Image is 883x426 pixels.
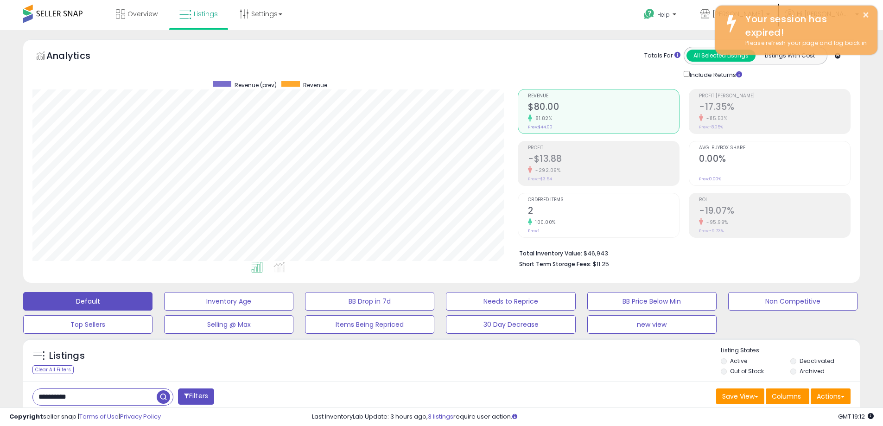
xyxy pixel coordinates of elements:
h2: -$13.88 [528,153,679,166]
li: $46,943 [519,247,844,258]
label: Archived [800,367,825,375]
label: Out of Stock [730,367,764,375]
span: Avg. Buybox Share [699,146,850,151]
button: Items Being Repriced [305,315,434,334]
button: BB Drop in 7d [305,292,434,311]
h2: -19.07% [699,205,850,218]
label: Deactivated [800,357,834,365]
button: 30 Day Decrease [446,315,575,334]
button: Columns [766,388,809,404]
span: Profit [PERSON_NAME] [699,94,850,99]
span: 2025-08-12 19:12 GMT [838,412,874,421]
span: Revenue [528,94,679,99]
small: Prev: -$3.54 [528,176,552,182]
div: Last InventoryLab Update: 3 hours ago, require user action. [312,413,874,421]
button: Top Sellers [23,315,152,334]
small: 81.82% [532,115,552,122]
b: Short Term Storage Fees: [519,260,591,268]
a: Help [636,1,686,30]
small: Prev: $44.00 [528,124,553,130]
button: × [862,9,870,21]
div: seller snap | | [9,413,161,421]
div: Totals For [644,51,680,60]
div: Your session has expired! [738,13,870,39]
h5: Analytics [46,49,108,64]
span: [PERSON_NAME] [712,9,763,19]
div: Include Returns [677,69,753,80]
button: All Selected Listings [686,50,756,62]
strong: Copyright [9,412,43,421]
span: Listings [194,9,218,19]
small: Prev: -9.73% [699,228,724,234]
span: ROI [699,197,850,203]
span: $11.25 [593,260,609,268]
button: Default [23,292,152,311]
h2: $80.00 [528,102,679,114]
h5: Listings [49,350,85,362]
span: Profit [528,146,679,151]
i: Get Help [643,8,655,20]
div: Clear All Filters [32,365,74,374]
span: Help [657,11,670,19]
button: Inventory Age [164,292,293,311]
span: Revenue [303,81,327,89]
small: Prev: 0.00% [699,176,721,182]
small: Prev: 1 [528,228,540,234]
div: Please refresh your page and log back in [738,39,870,48]
label: Active [730,357,747,365]
button: Filters [178,388,214,405]
button: new view [587,315,717,334]
small: -95.99% [703,219,728,226]
h2: 2 [528,205,679,218]
h2: -17.35% [699,102,850,114]
span: Ordered Items [528,197,679,203]
small: 100.00% [532,219,556,226]
a: Terms of Use [79,412,119,421]
button: Selling @ Max [164,315,293,334]
button: Listings With Cost [755,50,824,62]
h2: 0.00% [699,153,850,166]
button: Actions [811,388,851,404]
small: -115.53% [703,115,727,122]
span: Revenue (prev) [235,81,277,89]
a: Privacy Policy [120,412,161,421]
a: 3 listings [428,412,453,421]
p: Listing States: [721,346,860,355]
small: -292.09% [532,167,560,174]
span: Overview [127,9,158,19]
button: Save View [716,388,764,404]
button: Non Competitive [728,292,858,311]
b: Total Inventory Value: [519,249,582,257]
span: Columns [772,392,801,401]
small: Prev: -8.05% [699,124,723,130]
button: BB Price Below Min [587,292,717,311]
button: Needs to Reprice [446,292,575,311]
